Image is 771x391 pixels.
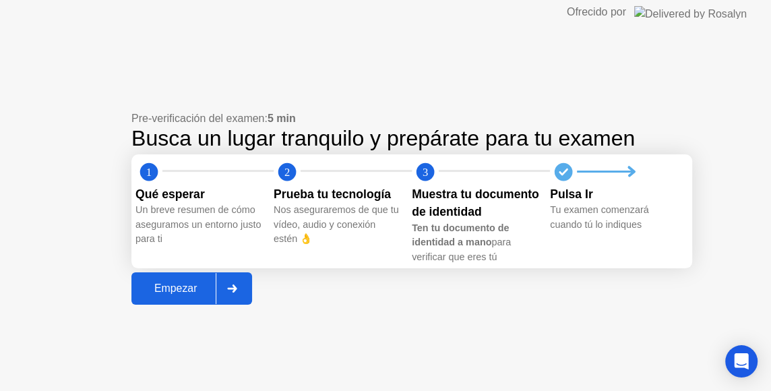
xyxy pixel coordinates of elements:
div: Open Intercom Messenger [725,345,758,378]
div: Ofrecido por [567,4,626,20]
div: Pulsa Ir [550,185,677,203]
text: 1 [146,165,152,178]
div: Nos aseguraremos de que tu vídeo, audio y conexión estén 👌 [274,203,401,247]
div: Muestra tu documento de identidad [412,185,539,221]
div: Tu examen comenzará cuando tú lo indiques [550,203,677,232]
div: Pre-verificación del examen: [131,111,692,127]
div: para verificar que eres tú [412,221,539,265]
text: 2 [284,165,290,178]
div: Un breve resumen de cómo aseguramos un entorno justo para ti [135,203,263,247]
div: Busca un lugar tranquilo y prepárate para tu examen [131,127,692,150]
text: 3 [423,165,428,178]
div: Qué esperar [135,185,263,203]
b: Ten tu documento de identidad a mano [412,222,509,248]
b: 5 min [268,113,296,124]
div: Empezar [135,282,216,295]
img: Delivered by Rosalyn [634,6,747,18]
button: Empezar [131,272,252,305]
div: Prueba tu tecnología [274,185,401,203]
